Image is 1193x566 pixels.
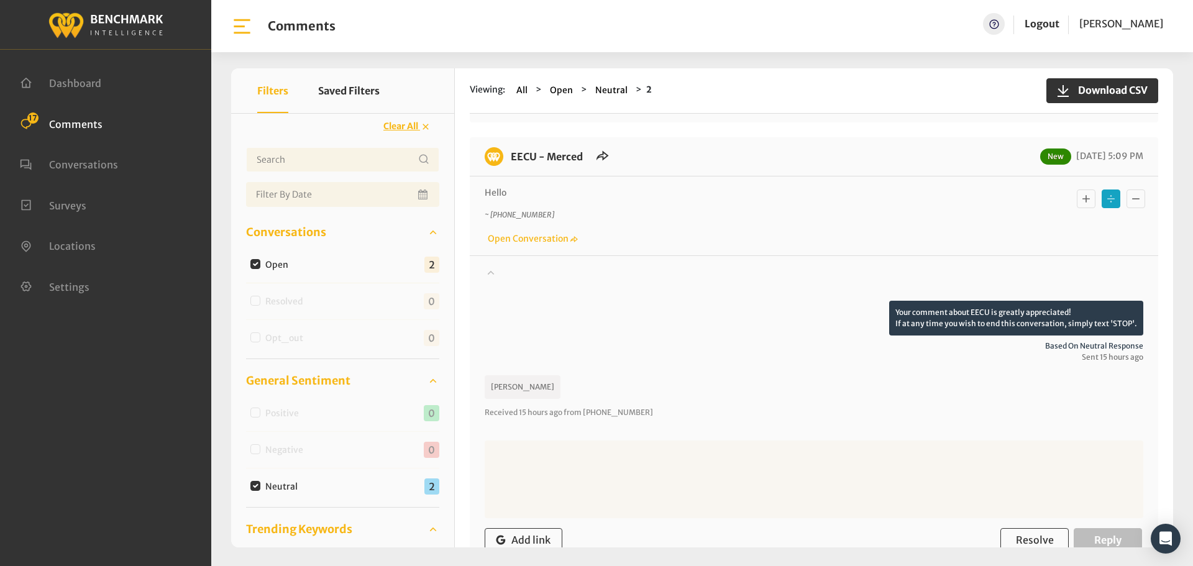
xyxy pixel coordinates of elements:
[250,259,260,269] input: Open
[20,239,96,251] a: Locations
[49,199,86,211] span: Surveys
[20,157,118,170] a: Conversations
[250,481,260,491] input: Neutral
[49,240,96,252] span: Locations
[1074,186,1148,211] div: Basic example
[261,332,313,345] label: Opt_out
[246,372,350,389] span: General Sentiment
[268,19,336,34] h1: Comments
[485,528,562,552] button: Add link
[424,330,439,346] span: 0
[261,295,313,308] label: Resolved
[485,210,554,219] i: ~ [PHONE_NUMBER]
[261,480,308,493] label: Neutral
[485,147,503,166] img: benchmark
[261,444,313,457] label: Negative
[485,233,578,244] a: Open Conversation
[20,117,103,129] a: Comments 17
[20,198,86,211] a: Surveys
[889,301,1143,335] p: Your comment about EECU is greatly appreciated! If at any time you wish to end this conversation,...
[318,68,380,113] button: Saved Filters
[1079,17,1163,30] span: [PERSON_NAME]
[546,83,577,98] button: Open
[49,158,118,171] span: Conversations
[470,83,505,98] span: Viewing:
[646,84,652,95] strong: 2
[1000,528,1069,552] button: Resolve
[20,280,89,292] a: Settings
[1040,148,1071,165] span: New
[485,340,1143,352] span: Based on neutral response
[246,521,352,537] span: Trending Keywords
[383,121,418,132] span: Clear All
[246,182,439,207] input: Date range input field
[49,280,89,293] span: Settings
[49,117,103,130] span: Comments
[424,293,439,309] span: 0
[20,76,101,88] a: Dashboard
[1079,13,1163,35] a: [PERSON_NAME]
[27,112,39,124] span: 17
[424,478,439,495] span: 2
[1016,534,1054,546] span: Resolve
[1071,83,1148,98] span: Download CSV
[49,77,101,89] span: Dashboard
[246,147,439,172] input: Username
[261,407,309,420] label: Positive
[485,186,979,199] p: Hello
[1073,150,1143,162] span: [DATE] 5:09 PM
[48,9,163,40] img: benchmark
[257,68,288,113] button: Filters
[1046,78,1158,103] button: Download CSV
[424,442,439,458] span: 0
[416,182,432,207] button: Open Calendar
[485,352,1143,363] span: Sent 15 hours ago
[1025,13,1059,35] a: Logout
[519,408,562,417] span: 15 hours ago
[1151,524,1181,554] div: Open Intercom Messenger
[1025,17,1059,30] a: Logout
[246,224,326,240] span: Conversations
[564,408,653,417] span: from [PHONE_NUMBER]
[261,258,298,272] label: Open
[424,405,439,421] span: 0
[375,116,439,137] button: Clear All
[246,372,439,390] a: General Sentiment
[246,223,439,242] a: Conversations
[424,257,439,273] span: 2
[592,83,631,98] button: Neutral
[511,150,583,163] a: EECU - Merced
[503,147,590,166] h6: EECU - Merced
[231,16,253,37] img: bar
[513,83,531,98] button: All
[246,520,439,539] a: Trending Keywords
[485,408,518,417] span: Received
[485,375,560,399] p: [PERSON_NAME]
